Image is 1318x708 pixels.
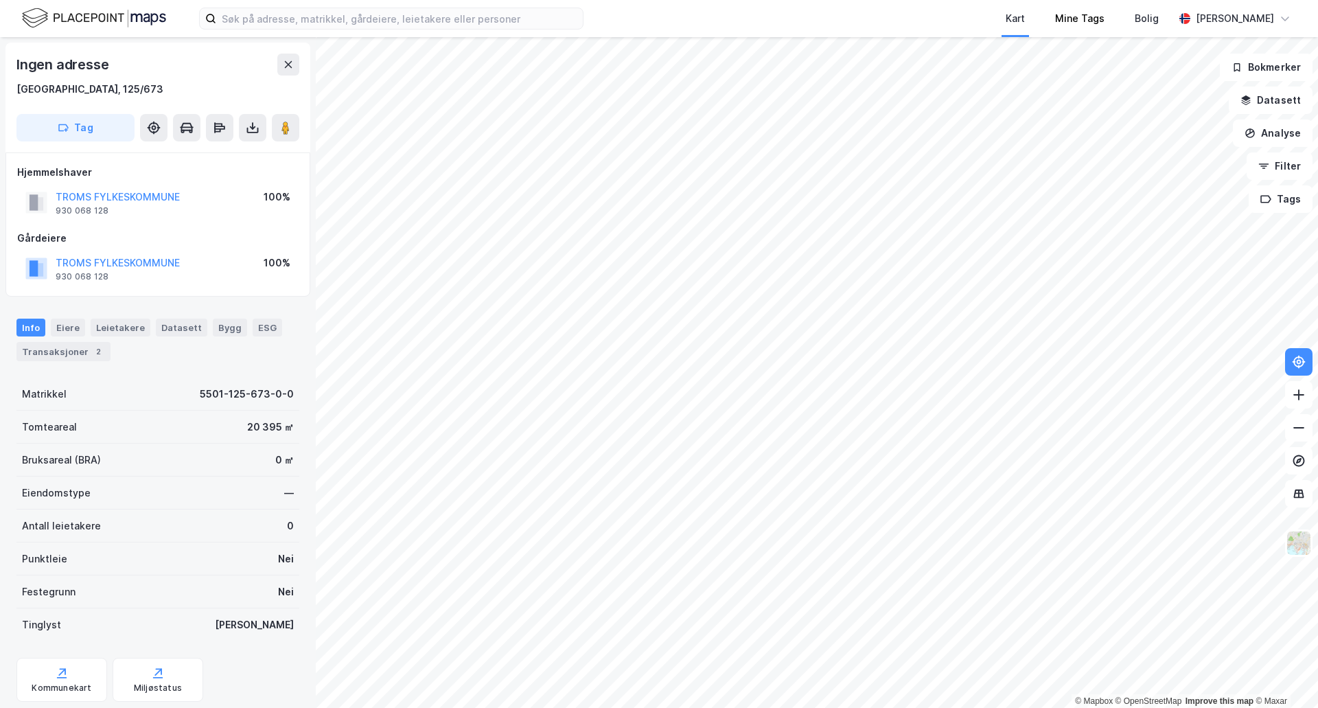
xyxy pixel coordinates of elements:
[22,485,91,501] div: Eiendomstype
[1249,642,1318,708] div: Kontrollprogram for chat
[278,584,294,600] div: Nei
[253,319,282,336] div: ESG
[1135,10,1159,27] div: Bolig
[1055,10,1105,27] div: Mine Tags
[278,551,294,567] div: Nei
[200,386,294,402] div: 5501-125-673-0-0
[1233,119,1313,147] button: Analyse
[91,319,150,336] div: Leietakere
[16,114,135,141] button: Tag
[275,452,294,468] div: 0 ㎡
[22,584,76,600] div: Festegrunn
[1196,10,1274,27] div: [PERSON_NAME]
[56,271,108,282] div: 930 068 128
[22,386,67,402] div: Matrikkel
[215,617,294,633] div: [PERSON_NAME]
[264,189,290,205] div: 100%
[17,164,299,181] div: Hjemmelshaver
[1220,54,1313,81] button: Bokmerker
[22,551,67,567] div: Punktleie
[213,319,247,336] div: Bygg
[1006,10,1025,27] div: Kart
[1186,696,1253,706] a: Improve this map
[1249,642,1318,708] iframe: Chat Widget
[22,518,101,534] div: Antall leietakere
[22,452,101,468] div: Bruksareal (BRA)
[1247,152,1313,180] button: Filter
[1249,185,1313,213] button: Tags
[32,683,91,694] div: Kommunekart
[22,617,61,633] div: Tinglyst
[134,683,182,694] div: Miljøstatus
[287,518,294,534] div: 0
[216,8,583,29] input: Søk på adresse, matrikkel, gårdeiere, leietakere eller personer
[16,81,163,98] div: [GEOGRAPHIC_DATA], 125/673
[247,419,294,435] div: 20 395 ㎡
[22,6,166,30] img: logo.f888ab2527a4732fd821a326f86c7f29.svg
[16,342,111,361] div: Transaksjoner
[17,230,299,247] div: Gårdeiere
[156,319,207,336] div: Datasett
[1229,87,1313,114] button: Datasett
[1286,530,1312,556] img: Z
[16,54,111,76] div: Ingen adresse
[284,485,294,501] div: —
[1075,696,1113,706] a: Mapbox
[22,419,77,435] div: Tomteareal
[264,255,290,271] div: 100%
[51,319,85,336] div: Eiere
[1115,696,1182,706] a: OpenStreetMap
[16,319,45,336] div: Info
[56,205,108,216] div: 930 068 128
[91,345,105,358] div: 2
